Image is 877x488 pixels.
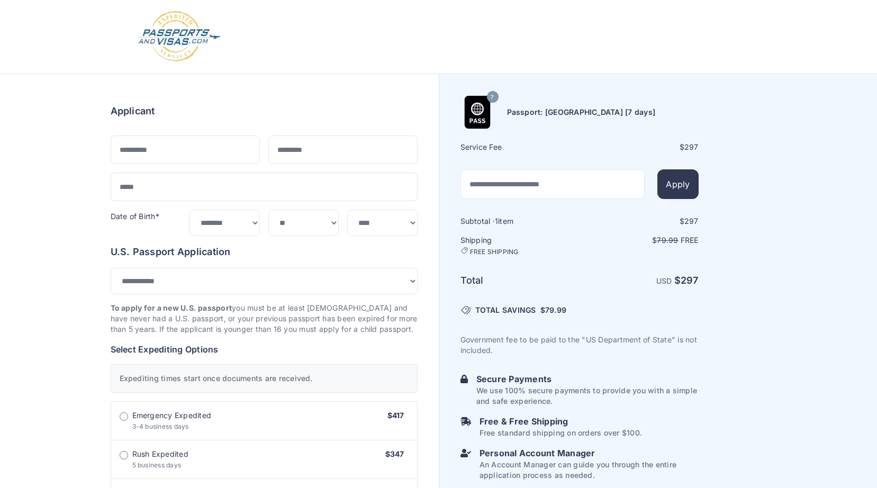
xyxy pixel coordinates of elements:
button: Apply [657,169,698,199]
span: 297 [684,216,699,225]
label: Date of Birth* [111,212,159,221]
span: $417 [387,411,404,420]
h6: Passport: [GEOGRAPHIC_DATA] [7 days] [507,107,656,118]
p: you must be at least [DEMOGRAPHIC_DATA] and have never had a U.S. passport, or your previous pass... [111,303,418,335]
h6: U.S. Passport Application [111,245,418,259]
span: $347 [385,449,404,458]
h6: Select Expediting Options [111,343,418,356]
div: $ [581,216,699,227]
h6: Total [460,273,578,288]
div: Expediting times start once documents are received. [111,364,418,393]
h6: Personal Account Manager [480,447,699,459]
span: Rush Expedited [132,449,188,459]
p: We use 100% secure payments to provide you with a simple and safe experience. [476,385,699,406]
span: 5 business days [132,461,182,469]
h6: Secure Payments [476,373,699,385]
span: 79.99 [545,305,566,314]
span: $ [540,305,566,315]
h6: Subtotal · item [460,216,578,227]
strong: $ [674,275,699,286]
span: 79.99 [657,236,678,245]
span: 297 [684,142,699,151]
span: FREE SHIPPING [470,248,519,256]
span: USD [656,276,672,285]
h6: Shipping [460,235,578,256]
p: Government fee to be paid to the "US Department of State" is not included. [460,335,699,356]
span: 7 [491,91,494,104]
h6: Free & Free Shipping [480,415,642,428]
p: $ [581,235,699,246]
p: An Account Manager can guide you through the entire application process as needed. [480,459,699,481]
span: 3-4 business days [132,422,189,430]
div: $ [581,142,699,152]
img: Logo [137,11,221,63]
span: 297 [681,275,699,286]
strong: To apply for a new U.S. passport [111,303,232,312]
img: Product Name [461,96,494,129]
span: 1 [495,216,498,225]
h6: Service Fee [460,142,578,152]
span: Emergency Expedited [132,410,212,421]
span: TOTAL SAVINGS [475,305,536,315]
p: Free standard shipping on orders over $100. [480,428,642,438]
span: Free [681,236,699,245]
h6: Applicant [111,104,155,119]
